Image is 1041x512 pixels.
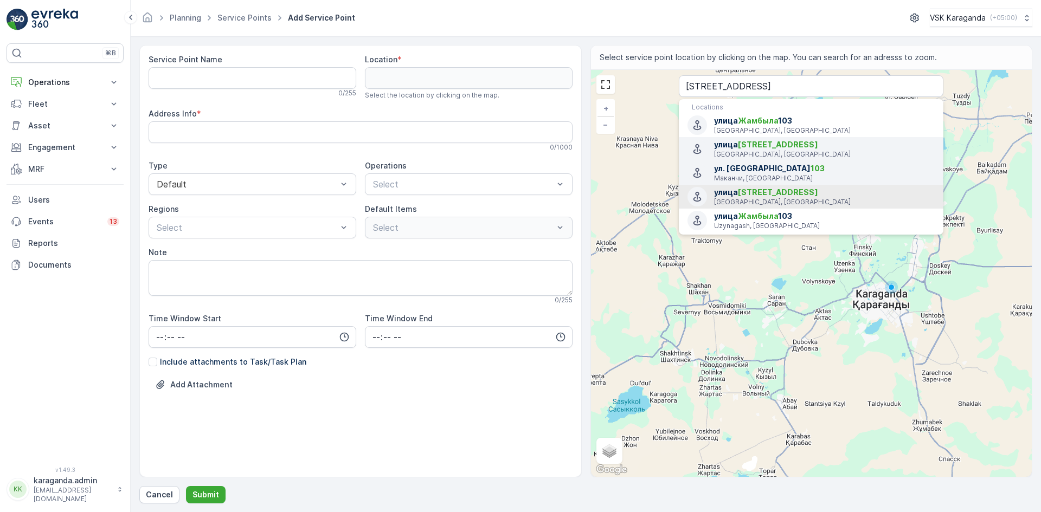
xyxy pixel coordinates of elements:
span: 103 [811,164,825,173]
img: logo_light-DOdMpM7g.png [31,9,78,30]
label: Address Info [149,109,197,118]
p: MRF [28,164,102,174]
button: MRF [7,158,124,180]
label: Type [149,161,168,170]
label: Note [149,248,167,257]
p: karaganda.admin [34,475,112,486]
p: Uzynagash, [GEOGRAPHIC_DATA] [714,222,935,230]
span: Select the location by clicking on the map. [365,91,499,100]
img: Google [594,463,629,477]
span: [STREET_ADDRESS] [738,140,818,149]
button: Submit [186,486,226,503]
label: Operations [365,161,407,170]
button: Engagement [7,137,124,158]
span: Select service point location by clicking on the map. You can search for an adresss to zoom. [600,52,937,63]
span: Add Service Point [286,12,357,23]
a: Planning [170,13,201,22]
p: 0 / 255 [338,89,356,98]
p: 13 [110,217,117,226]
span: ул. [GEOGRAPHIC_DATA] [714,163,935,174]
p: ( +05:00 ) [990,14,1017,22]
p: 0 / 255 [555,296,573,304]
span: улица 103 [714,115,935,126]
p: Asset [28,120,102,131]
p: [EMAIL_ADDRESS][DOMAIN_NAME] [34,486,112,503]
a: Documents [7,254,124,276]
p: Operations [28,77,102,88]
p: Events [28,216,101,227]
p: Fleet [28,99,102,109]
a: Zoom Out [597,116,614,133]
label: Regions [149,204,179,213]
p: [GEOGRAPHIC_DATA], [GEOGRAPHIC_DATA] [714,126,935,135]
span: + [603,103,608,113]
button: Upload File [149,376,239,393]
label: Default Items [365,204,417,213]
button: VSK Karaganda(+05:00) [930,9,1032,27]
p: Cancel [146,489,173,500]
p: Add Attachment [170,379,233,390]
a: View Fullscreen [597,76,614,93]
p: [GEOGRAPHIC_DATA], [GEOGRAPHIC_DATA] [714,198,935,206]
button: Cancel [139,486,179,503]
p: Users [28,195,119,205]
span: улица [714,139,935,150]
p: Documents [28,260,119,270]
span: Жамбыла [738,211,778,221]
p: Engagement [28,142,102,153]
input: Search by address [679,75,943,97]
a: Homepage [142,16,153,25]
p: Submit [192,489,219,500]
p: Include attachments to Task/Task Plan [160,357,306,367]
a: Open this area in Google Maps (opens a new window) [594,463,629,477]
label: Service Point Name [149,55,222,64]
p: Reports [28,238,119,249]
button: Asset [7,115,124,137]
p: [GEOGRAPHIC_DATA], [GEOGRAPHIC_DATA] [714,150,935,159]
p: Маканчи, [GEOGRAPHIC_DATA] [714,174,935,183]
label: Time Window Start [149,314,221,323]
a: Users [7,189,124,211]
p: ⌘B [105,49,116,57]
span: Жамбыла [738,116,778,125]
a: Zoom In [597,100,614,116]
ul: Menu [679,99,943,235]
img: logo [7,9,28,30]
span: v 1.49.3 [7,466,124,473]
span: улица 103 [714,211,935,222]
p: Locations [692,103,930,112]
span: улица [714,187,935,198]
div: KK [9,481,27,498]
label: Time Window End [365,314,433,323]
span: − [603,120,608,129]
span: [STREET_ADDRESS] [738,187,818,197]
p: 0 / 1000 [550,143,573,152]
p: Select [157,221,337,234]
button: Fleet [7,93,124,115]
button: Operations [7,72,124,93]
a: Service Points [217,13,272,22]
a: Events13 [7,211,124,232]
button: KKkaraganda.admin[EMAIL_ADDRESS][DOMAIN_NAME] [7,475,124,503]
label: Location [365,55,397,64]
a: Layers [597,439,621,463]
a: Reports [7,232,124,254]
p: Select [373,178,554,191]
p: VSK Karaganda [930,12,986,23]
